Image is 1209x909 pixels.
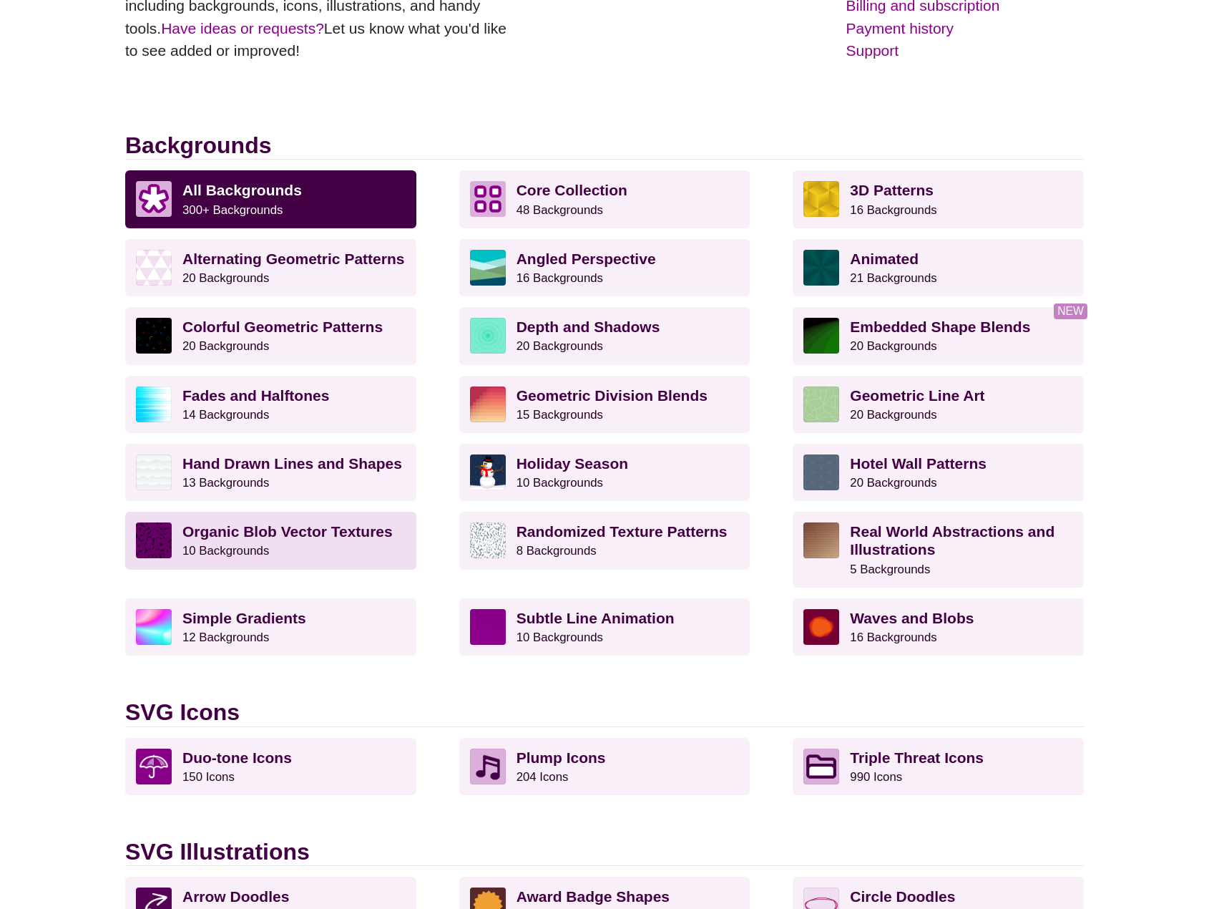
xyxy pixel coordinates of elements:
[125,376,416,433] a: Fades and Halftones14 Backgrounds
[459,239,750,296] a: Angled Perspective16 Backgrounds
[850,271,936,285] small: 21 Backgrounds
[125,699,1084,726] h2: SVG Icons
[517,610,675,626] strong: Subtle Line Animation
[803,387,839,422] img: geometric web of connecting lines
[803,749,839,784] img: Folder icon
[136,250,172,286] img: light purple and white alternating triangle pattern
[470,522,506,558] img: gray texture pattern on white
[182,770,235,784] small: 150 Icons
[846,39,1084,62] a: Support
[850,339,936,353] small: 20 Backgrounds
[125,738,416,795] a: Duo-tone Icons150 Icons
[136,609,172,645] img: colorful radial mesh gradient rainbow
[182,476,269,490] small: 13 Backgrounds
[793,444,1084,501] a: Hotel Wall Patterns20 Backgrounds
[803,318,839,354] img: green to black rings rippling away from corner
[850,182,934,198] strong: 3D Patterns
[470,609,506,645] img: a line grid with a slope perspective
[182,455,402,472] strong: Hand Drawn Lines and Shapes
[850,610,974,626] strong: Waves and Blobs
[459,170,750,228] a: Core Collection 48 Backgrounds
[517,888,670,905] strong: Award Badge Shapes
[459,512,750,569] a: Randomized Texture Patterns8 Backgrounds
[182,544,269,558] small: 10 Backgrounds
[850,251,919,267] strong: Animated
[182,387,329,404] strong: Fades and Halftones
[125,239,416,296] a: Alternating Geometric Patterns20 Backgrounds
[517,408,603,422] small: 15 Backgrounds
[803,522,839,558] img: wooden floor pattern
[517,544,597,558] small: 8 Backgrounds
[459,307,750,364] a: Depth and Shadows20 Backgrounds
[517,203,603,217] small: 48 Backgrounds
[182,319,383,335] strong: Colorful Geometric Patterns
[850,770,902,784] small: 990 Icons
[803,250,839,286] img: green rave light effect animated background
[136,454,172,490] img: white subtle wave background
[517,631,603,644] small: 10 Backgrounds
[517,251,656,267] strong: Angled Perspective
[125,512,416,569] a: Organic Blob Vector Textures10 Backgrounds
[182,749,292,766] strong: Duo-tone Icons
[793,170,1084,228] a: 3D Patterns16 Backgrounds
[793,598,1084,656] a: Waves and Blobs16 Backgrounds
[803,454,839,490] img: intersecting outlined circles formation pattern
[850,749,984,766] strong: Triple Threat Icons
[125,838,1084,866] h2: SVG Illustrations
[850,455,987,472] strong: Hotel Wall Patterns
[850,319,1030,335] strong: Embedded Shape Blends
[182,523,393,540] strong: Organic Blob Vector Textures
[470,454,506,490] img: vector art snowman with black hat, branch arms, and carrot nose
[517,523,728,540] strong: Randomized Texture Patterns
[793,738,1084,795] a: Triple Threat Icons990 Icons
[803,609,839,645] img: various uneven centered blobs
[459,738,750,795] a: Plump Icons204 Icons
[182,251,404,267] strong: Alternating Geometric Patterns
[517,749,606,766] strong: Plump Icons
[182,888,289,905] strong: Arrow Doodles
[850,476,936,490] small: 20 Backgrounds
[517,455,628,472] strong: Holiday Season
[793,512,1084,588] a: Real World Abstractions and Illustrations5 Backgrounds
[517,319,660,335] strong: Depth and Shadows
[850,888,955,905] strong: Circle Doodles
[125,170,416,228] a: All Backgrounds 300+ Backgrounds
[136,387,172,422] img: blue lights stretching horizontally over white
[182,271,269,285] small: 20 Backgrounds
[517,339,603,353] small: 20 Backgrounds
[470,318,506,354] img: green layered rings within rings
[517,182,627,198] strong: Core Collection
[459,376,750,433] a: Geometric Division Blends15 Backgrounds
[136,318,172,354] img: a rainbow pattern of outlined geometric shapes
[182,631,269,644] small: 12 Backgrounds
[470,387,506,422] img: red-to-yellow gradient large pixel grid
[470,250,506,286] img: abstract landscape with sky mountains and water
[125,444,416,501] a: Hand Drawn Lines and Shapes13 Backgrounds
[850,203,936,217] small: 16 Backgrounds
[182,182,302,198] strong: All Backgrounds
[470,749,506,784] img: Musical note icon
[517,476,603,490] small: 10 Backgrounds
[793,376,1084,433] a: Geometric Line Art20 Backgrounds
[793,239,1084,296] a: Animated21 Backgrounds
[182,339,269,353] small: 20 Backgrounds
[850,408,936,422] small: 20 Backgrounds
[125,307,416,364] a: Colorful Geometric Patterns20 Backgrounds
[459,444,750,501] a: Holiday Season10 Backgrounds
[517,387,708,404] strong: Geometric Division Blends
[517,271,603,285] small: 16 Backgrounds
[846,17,1084,40] a: Payment history
[125,598,416,656] a: Simple Gradients12 Backgrounds
[850,387,984,404] strong: Geometric Line Art
[182,610,306,626] strong: Simple Gradients
[136,749,172,784] img: umbrella icon
[850,563,930,576] small: 5 Backgrounds
[803,181,839,217] img: fancy golden cube pattern
[136,522,172,558] img: Purple vector splotches
[125,132,1084,160] h2: Backgrounds
[517,770,569,784] small: 204 Icons
[850,631,936,644] small: 16 Backgrounds
[793,307,1084,364] a: Embedded Shape Blends20 Backgrounds
[850,523,1054,558] strong: Real World Abstractions and Illustrations
[182,408,269,422] small: 14 Backgrounds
